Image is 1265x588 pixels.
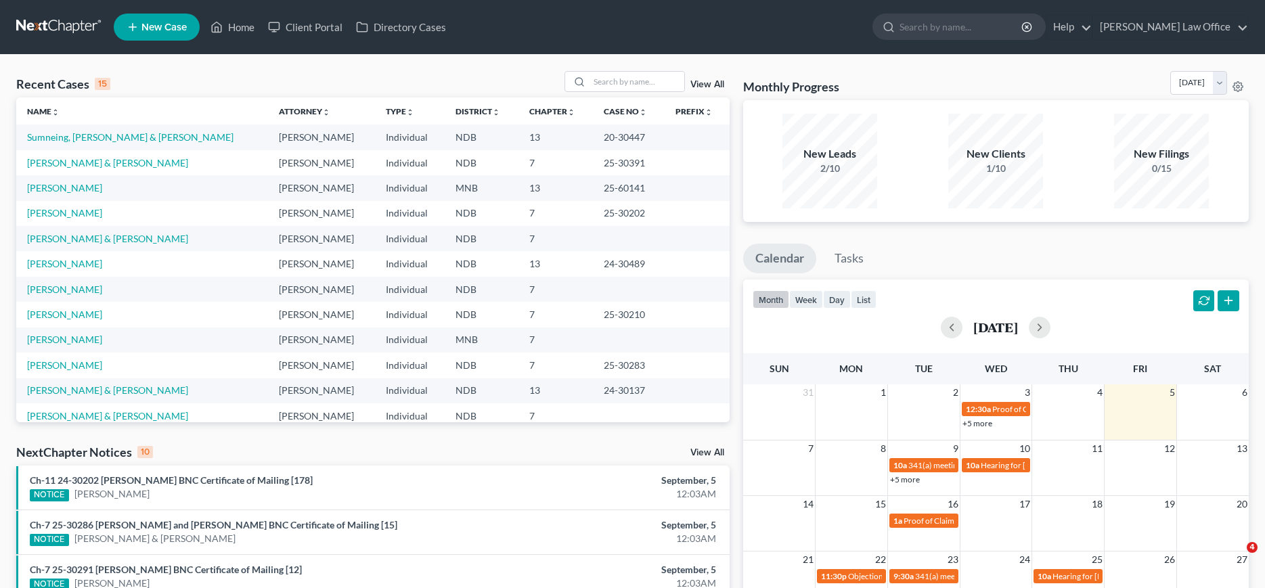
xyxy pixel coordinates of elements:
a: [PERSON_NAME] & [PERSON_NAME] [74,532,236,545]
td: 25-60141 [593,175,665,200]
a: [PERSON_NAME] & [PERSON_NAME] [27,384,188,396]
td: 7 [518,403,593,428]
td: [PERSON_NAME] [268,125,375,150]
a: View All [690,80,724,89]
i: unfold_more [567,108,575,116]
td: 20-30447 [593,125,665,150]
span: 14 [801,496,815,512]
span: 16 [946,496,960,512]
span: 1a [893,516,902,526]
input: Search by name... [590,72,684,91]
iframe: Intercom live chat [1219,542,1251,574]
a: Ch-11 24-30202 [PERSON_NAME] BNC Certificate of Mailing [178] [30,474,313,486]
span: 10a [966,460,979,470]
td: NDB [445,353,518,378]
div: September, 5 [496,518,716,532]
td: 13 [518,125,593,150]
td: [PERSON_NAME] [268,378,375,403]
span: New Case [141,22,187,32]
td: Individual [375,302,445,327]
div: 1/10 [948,162,1043,175]
td: 7 [518,353,593,378]
td: 13 [518,251,593,276]
span: Hearing for [PERSON_NAME] [1052,571,1158,581]
td: 13 [518,378,593,403]
td: 7 [518,226,593,251]
span: 20 [1235,496,1249,512]
div: 0/15 [1114,162,1209,175]
i: unfold_more [639,108,647,116]
td: [PERSON_NAME] [268,226,375,251]
span: 5 [1168,384,1176,401]
td: [PERSON_NAME] [268,277,375,302]
td: [PERSON_NAME] [268,251,375,276]
span: Sun [770,363,789,374]
td: 25-30210 [593,302,665,327]
span: 11:30p [821,571,847,581]
div: September, 5 [496,563,716,576]
button: day [823,290,851,309]
span: 19 [1163,496,1176,512]
div: NOTICE [30,534,69,546]
div: New Filings [1114,146,1209,162]
div: NextChapter Notices [16,444,153,460]
td: NDB [445,125,518,150]
a: [PERSON_NAME] [27,359,102,371]
span: 18 [1090,496,1104,512]
span: Wed [985,363,1007,374]
div: Recent Cases [16,76,110,92]
td: NDB [445,277,518,302]
td: [PERSON_NAME] [268,302,375,327]
td: [PERSON_NAME] [268,201,375,226]
span: 341(a) meeting for [908,460,974,470]
span: 6 [1241,384,1249,401]
span: 7 [807,440,815,457]
a: Districtunfold_more [456,106,500,116]
td: Individual [375,277,445,302]
td: [PERSON_NAME] [268,175,375,200]
a: Sumneing, [PERSON_NAME] & [PERSON_NAME] [27,131,234,143]
td: NDB [445,201,518,226]
span: 1 [879,384,887,401]
td: MNB [445,327,518,353]
span: 21 [801,551,815,568]
span: 9 [952,440,960,457]
a: +5 more [890,474,920,484]
a: [PERSON_NAME] Law Office [1093,15,1248,39]
td: [PERSON_NAME] [268,353,375,378]
td: 24-30137 [593,378,665,403]
a: Case Nounfold_more [604,106,647,116]
td: Individual [375,175,445,200]
a: [PERSON_NAME] [27,284,102,295]
span: Tue [915,363,933,374]
td: Individual [375,226,445,251]
span: 2 [952,384,960,401]
span: 4 [1247,542,1258,553]
i: unfold_more [322,108,330,116]
td: Individual [375,327,445,353]
i: unfold_more [492,108,500,116]
span: 24 [1018,551,1031,568]
td: [PERSON_NAME] [268,327,375,353]
span: Thu [1059,363,1078,374]
span: 22 [874,551,887,568]
td: 7 [518,201,593,226]
td: Individual [375,125,445,150]
td: NDB [445,150,518,175]
span: 31 [801,384,815,401]
td: 7 [518,327,593,353]
a: [PERSON_NAME] & [PERSON_NAME] [27,233,188,244]
td: NDB [445,403,518,428]
span: 10a [1038,571,1051,581]
a: View All [690,448,724,457]
span: Objections to Discharge Due (PFMC-7) for [PERSON_NAME] [848,571,1062,581]
td: 25-30202 [593,201,665,226]
span: 15 [874,496,887,512]
a: +5 more [962,418,992,428]
td: MNB [445,175,518,200]
td: Individual [375,353,445,378]
div: 15 [95,78,110,90]
td: 13 [518,175,593,200]
span: 10 [1018,440,1031,457]
div: New Leads [782,146,877,162]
